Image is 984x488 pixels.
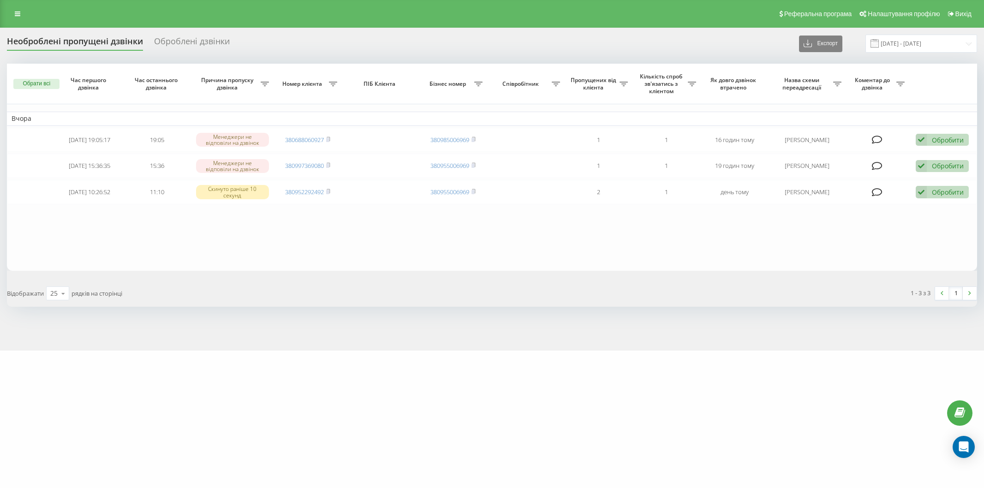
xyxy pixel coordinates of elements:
[851,77,896,91] span: Коментар до дзвінка
[701,128,769,152] td: 16 годин тому
[632,180,700,204] td: 1
[784,10,852,18] span: Реферальна програма
[637,73,687,95] span: Кількість спроб зв'язатись з клієнтом
[932,161,964,170] div: Обробити
[131,77,184,91] span: Час останнього дзвінка
[196,133,269,147] div: Менеджери не відповіли на дзвінок
[72,289,122,298] span: рядків на сторінці
[953,436,975,458] div: Open Intercom Messenger
[932,188,964,196] div: Обробити
[7,289,44,298] span: Відображати
[799,36,842,52] button: Експорт
[769,154,846,178] td: [PERSON_NAME]
[123,154,191,178] td: 15:36
[13,79,60,89] button: Обрати всі
[55,180,123,204] td: [DATE] 10:26:52
[285,188,324,196] a: 380952292492
[701,154,769,178] td: 19 годин тому
[565,154,632,178] td: 1
[430,136,469,144] a: 380985006969
[50,289,58,298] div: 25
[701,180,769,204] td: день тому
[492,80,552,88] span: Співробітник
[632,154,700,178] td: 1
[123,180,191,204] td: 11:10
[565,180,632,204] td: 2
[196,159,269,173] div: Менеджери не відповіли на дзвінок
[55,128,123,152] td: [DATE] 19:05:17
[911,288,930,298] div: 1 - 3 з 3
[565,128,632,152] td: 1
[196,185,269,199] div: Скинуто раніше 10 секунд
[55,154,123,178] td: [DATE] 15:36:35
[430,188,469,196] a: 380955006969
[350,80,411,88] span: ПІБ Клієнта
[123,128,191,152] td: 19:05
[773,77,833,91] span: Назва схеми переадресації
[868,10,940,18] span: Налаштування профілю
[632,128,700,152] td: 1
[285,161,324,170] a: 380997369080
[285,136,324,144] a: 380688060927
[430,161,469,170] a: 380955006969
[278,80,328,88] span: Номер клієнта
[708,77,761,91] span: Як довго дзвінок втрачено
[7,36,143,51] div: Необроблені пропущені дзвінки
[932,136,964,144] div: Обробити
[569,77,620,91] span: Пропущених від клієнта
[949,287,963,300] a: 1
[769,128,846,152] td: [PERSON_NAME]
[955,10,972,18] span: Вихід
[154,36,230,51] div: Оброблені дзвінки
[424,80,474,88] span: Бізнес номер
[7,112,977,125] td: Вчора
[63,77,116,91] span: Час першого дзвінка
[196,77,261,91] span: Причина пропуску дзвінка
[769,180,846,204] td: [PERSON_NAME]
